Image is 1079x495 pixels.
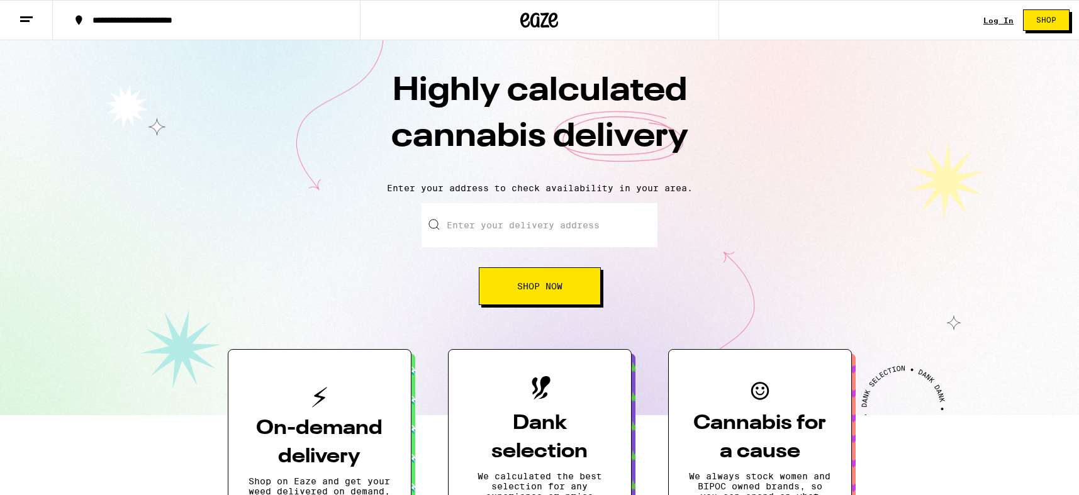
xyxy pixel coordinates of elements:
h3: Dank selection [469,409,611,466]
span: Shop Now [517,282,562,291]
input: Enter your delivery address [422,203,657,247]
a: Shop [1014,9,1079,31]
h3: Cannabis for a cause [689,409,831,466]
button: Shop Now [479,267,601,305]
span: Shop [1036,16,1056,24]
button: Shop [1023,9,1070,31]
a: Log In [983,16,1014,25]
h1: Highly calculated cannabis delivery [320,69,760,173]
h3: On-demand delivery [249,414,391,471]
p: Enter your address to check availability in your area. [13,183,1066,193]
